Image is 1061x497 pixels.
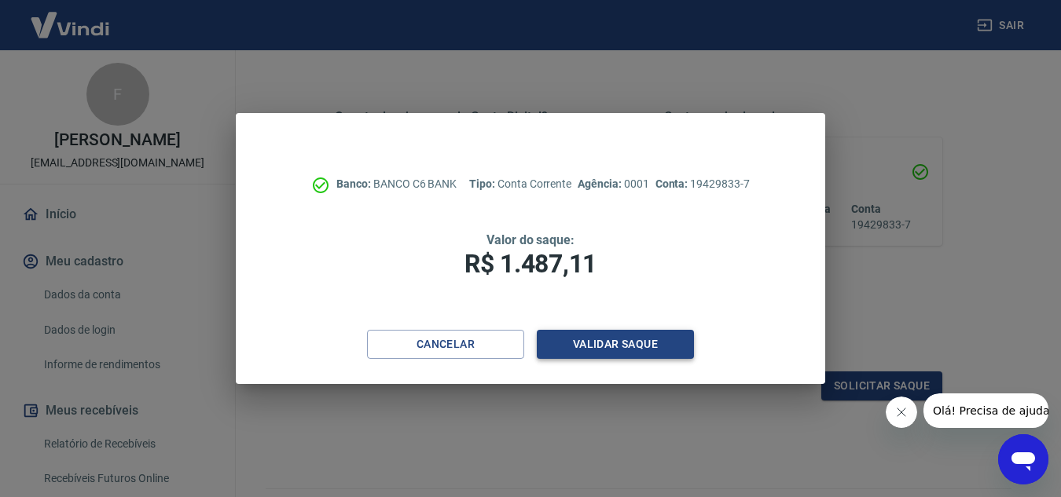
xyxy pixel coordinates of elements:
[9,11,132,24] span: Olá! Precisa de ajuda?
[998,434,1048,484] iframe: Botão para abrir a janela de mensagens
[923,393,1048,428] iframe: Mensagem da empresa
[578,176,648,192] p: 0001
[886,397,917,428] iframe: Fechar mensagem
[367,330,524,359] button: Cancelar
[655,177,691,190] span: Conta:
[486,232,575,247] span: Valor do saque:
[655,176,750,192] p: 19429833-7
[469,177,497,190] span: Tipo:
[469,176,571,192] p: Conta Corrente
[578,177,624,190] span: Agência:
[336,177,373,190] span: Banco:
[537,330,694,359] button: Validar saque
[336,176,457,192] p: BANCO C6 BANK
[464,249,597,279] span: R$ 1.487,11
